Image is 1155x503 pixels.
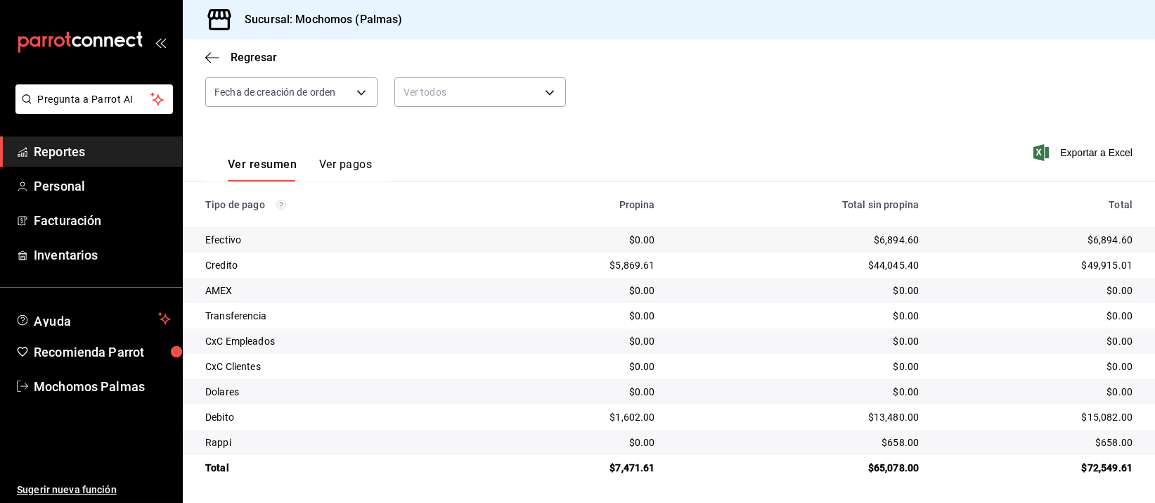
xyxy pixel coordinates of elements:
div: $0.00 [941,309,1133,323]
div: $0.00 [498,309,655,323]
div: $49,915.01 [941,258,1133,272]
div: Dolares [205,385,475,399]
div: CxC Empleados [205,334,475,348]
div: Propina [498,199,655,210]
div: $0.00 [678,284,920,298]
div: $0.00 [941,334,1133,348]
div: Transferencia [205,309,475,323]
button: open_drawer_menu [155,37,166,48]
div: Debito [205,410,475,424]
div: $658.00 [941,435,1133,450]
div: Total sin propina [678,199,920,210]
button: Exportar a Excel [1036,144,1133,161]
div: $0.00 [678,309,920,323]
span: Regresar [231,51,277,64]
div: $0.00 [498,435,655,450]
div: $658.00 [678,435,920,450]
div: AMEX [205,284,475,298]
div: $0.00 [498,359,655,374]
div: $13,480.00 [678,410,920,424]
div: $0.00 [678,359,920,374]
svg: Los pagos realizados con Pay y otras terminales son montos brutos. [276,200,286,210]
div: $15,082.00 [941,410,1133,424]
span: Pregunta a Parrot AI [38,92,151,107]
div: $65,078.00 [678,461,920,475]
div: Total [205,461,475,475]
span: Mochomos Palmas [34,377,171,396]
div: $0.00 [498,233,655,247]
h3: Sucursal: Mochomos (Palmas) [233,11,403,28]
button: Pregunta a Parrot AI [15,84,173,114]
button: Regresar [205,51,277,64]
a: Pregunta a Parrot AI [10,102,173,117]
span: Personal [34,177,171,196]
div: $0.00 [941,284,1133,298]
div: Credito [205,258,475,272]
div: Tipo de pago [205,199,475,210]
div: Total [941,199,1133,210]
div: $0.00 [678,385,920,399]
div: $5,869.61 [498,258,655,272]
div: $0.00 [941,359,1133,374]
div: $0.00 [941,385,1133,399]
div: $6,894.60 [678,233,920,247]
button: Ver pagos [319,158,372,182]
div: Efectivo [205,233,475,247]
span: Sugerir nueva función [17,483,171,497]
div: $72,549.61 [941,461,1133,475]
div: $0.00 [498,284,655,298]
div: $6,894.60 [941,233,1133,247]
span: Inventarios [34,246,171,265]
div: $0.00 [498,334,655,348]
div: $44,045.40 [678,258,920,272]
div: $1,602.00 [498,410,655,424]
span: Ayuda [34,310,153,327]
div: Ver todos [394,77,567,107]
button: Ver resumen [228,158,297,182]
span: Recomienda Parrot [34,343,171,362]
span: Fecha de creación de orden [214,85,335,99]
span: Facturación [34,211,171,230]
span: Reportes [34,142,171,161]
div: $0.00 [678,334,920,348]
div: CxC Clientes [205,359,475,374]
div: Rappi [205,435,475,450]
div: $0.00 [498,385,655,399]
div: $7,471.61 [498,461,655,475]
div: navigation tabs [228,158,372,182]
